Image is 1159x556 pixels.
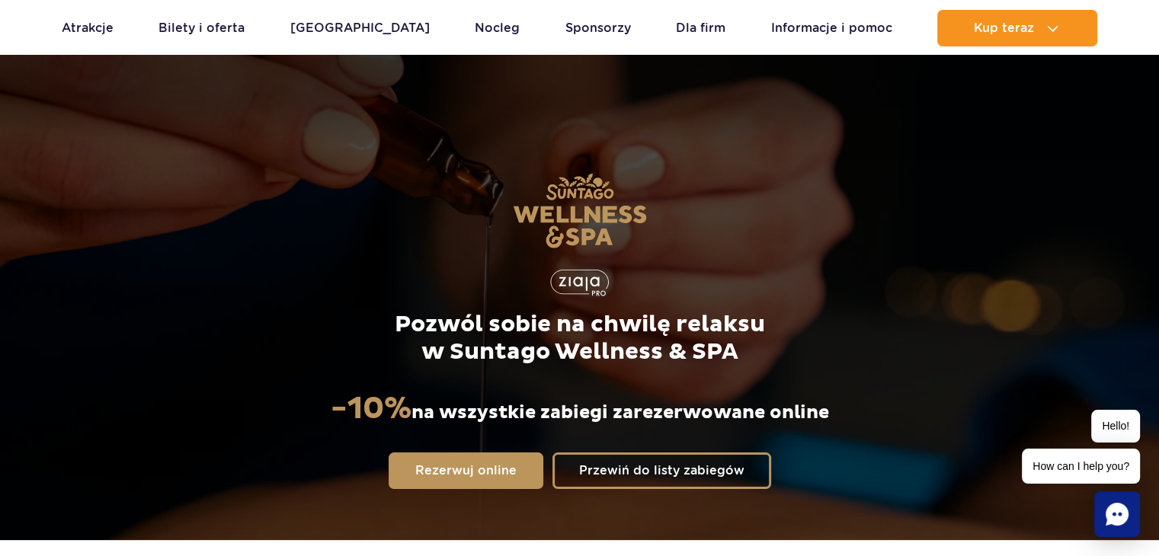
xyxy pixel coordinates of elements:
[771,10,892,46] a: Informacje i pomoc
[62,10,114,46] a: Atrakcje
[552,452,771,489] a: Przewiń do listy zabiegów
[290,10,430,46] a: [GEOGRAPHIC_DATA]
[1022,449,1140,484] span: How can I help you?
[389,452,543,489] a: Rezerwuj online
[1094,491,1140,537] div: Chat
[331,390,411,428] strong: -10%
[974,21,1034,35] span: Kup teraz
[475,10,520,46] a: Nocleg
[565,10,631,46] a: Sponsorzy
[937,10,1097,46] button: Kup teraz
[415,465,517,477] span: Rezerwuj online
[513,173,647,248] img: Suntago Wellness & SPA
[579,465,744,477] span: Przewiń do listy zabiegów
[1091,410,1140,443] span: Hello!
[331,390,829,428] p: na wszystkie zabiegi zarezerwowane online
[330,311,829,366] p: Pozwól sobie na chwilę relaksu w Suntago Wellness & SPA
[676,10,725,46] a: Dla firm
[158,10,245,46] a: Bilety i oferta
